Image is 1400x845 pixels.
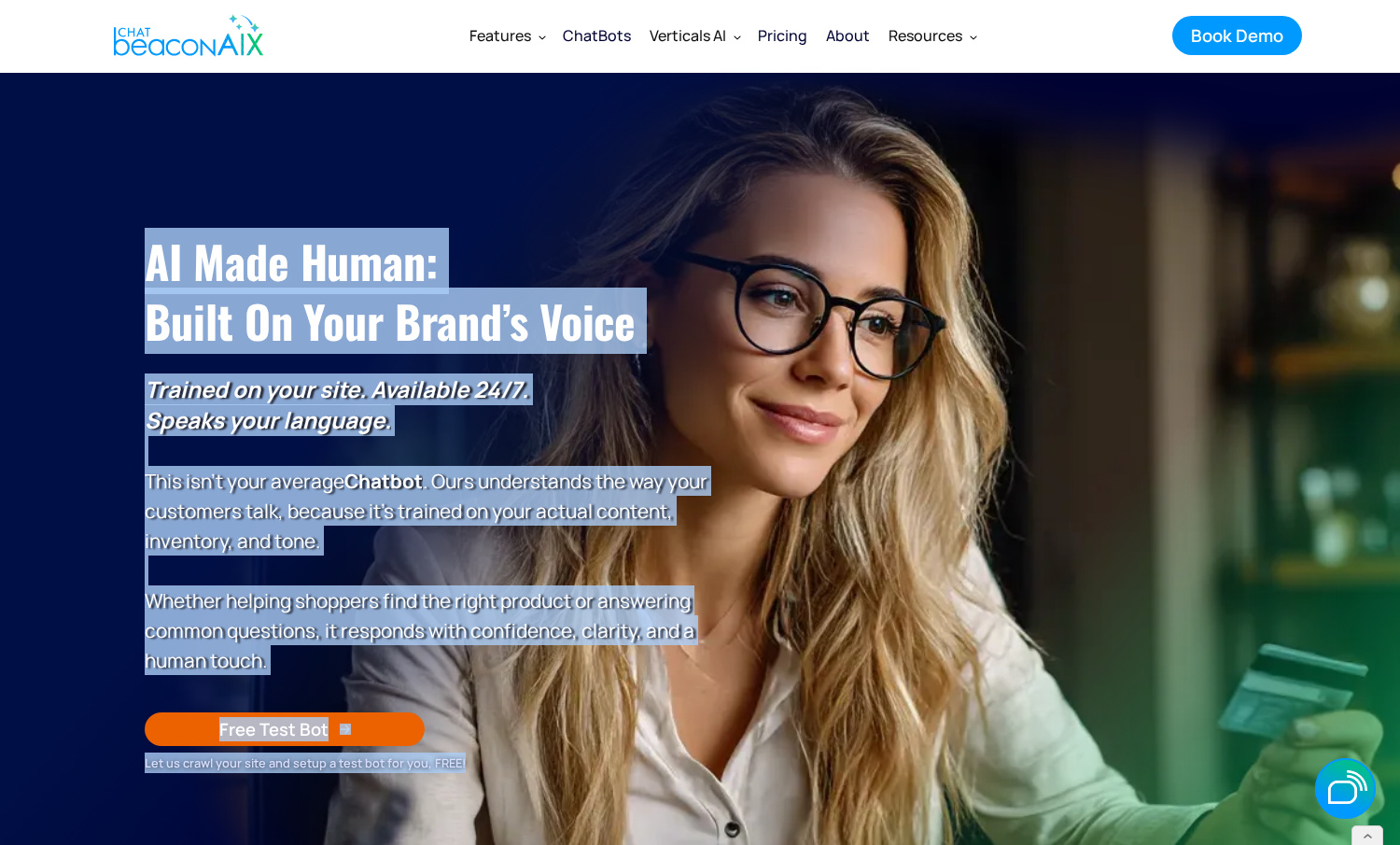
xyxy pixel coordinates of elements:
[650,22,726,49] div: Verticals AI
[145,753,709,773] div: Let us crawl your site and setup a test bot for you, FREE!
[1191,23,1283,48] div: Book Demo
[817,11,879,60] a: About
[553,13,640,58] a: ChatBots
[98,3,273,68] a: home
[889,22,962,49] div: Resources
[879,13,985,58] div: Resources
[563,22,631,49] div: ChatBots
[340,724,351,735] img: Arrow
[145,373,528,435] strong: Trained on your site. Available 24/7. Speaks your language.
[469,22,531,49] div: Features
[749,11,817,60] a: Pricing
[460,13,553,58] div: Features
[145,374,709,675] p: This isn’t your average . Ours understands the way your customers talk, because it’s trained on y...
[344,468,423,494] strong: Chatbot
[758,22,807,49] div: Pricing
[145,288,636,354] span: Built on Your Brand’s Voice
[145,712,425,746] a: Free Test Bot
[539,33,546,40] img: Dropdown
[1172,16,1302,55] a: Book Demo
[640,13,749,58] div: Verticals AI
[219,717,329,741] div: Free Test Bot
[970,33,977,40] img: Dropdown
[734,33,741,40] img: Dropdown
[826,22,870,49] div: About
[145,232,709,351] h1: AI Made Human: ‍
